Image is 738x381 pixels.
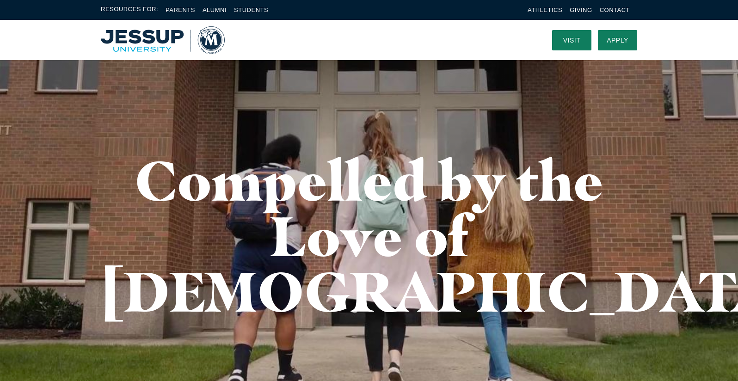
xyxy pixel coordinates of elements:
[570,6,592,13] a: Giving
[101,26,225,54] img: Multnomah University Logo
[234,6,268,13] a: Students
[203,6,227,13] a: Alumni
[598,30,637,50] a: Apply
[101,5,158,15] span: Resources For:
[101,26,225,54] a: Home
[552,30,591,50] a: Visit
[166,6,195,13] a: Parents
[101,153,637,319] h1: Compelled by the Love of [DEMOGRAPHIC_DATA]
[528,6,562,13] a: Athletics
[600,6,630,13] a: Contact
